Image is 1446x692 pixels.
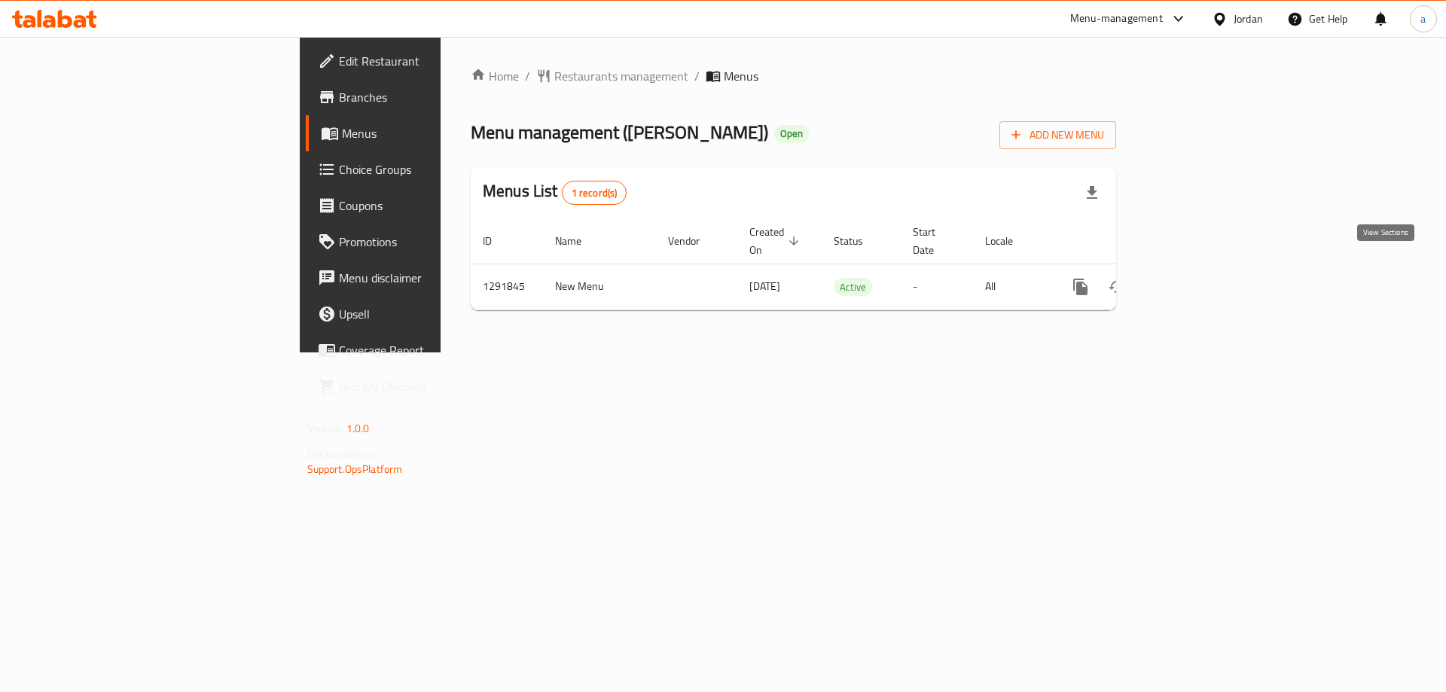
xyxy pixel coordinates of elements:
[306,332,541,368] a: Coverage Report
[774,125,809,143] div: Open
[749,223,804,259] span: Created On
[1051,218,1219,264] th: Actions
[563,186,627,200] span: 1 record(s)
[306,43,541,79] a: Edit Restaurant
[834,232,883,250] span: Status
[774,127,809,140] span: Open
[985,232,1033,250] span: Locale
[339,305,529,323] span: Upsell
[554,67,688,85] span: Restaurants management
[543,264,656,309] td: New Menu
[694,67,700,85] li: /
[913,223,955,259] span: Start Date
[342,124,529,142] span: Menus
[346,419,370,438] span: 1.0.0
[483,180,627,205] h2: Menus List
[339,160,529,178] span: Choice Groups
[555,232,601,250] span: Name
[339,233,529,251] span: Promotions
[306,260,541,296] a: Menu disclaimer
[999,121,1116,149] button: Add New Menu
[306,151,541,187] a: Choice Groups
[306,187,541,224] a: Coupons
[1099,269,1135,305] button: Change Status
[306,368,541,404] a: Grocery Checklist
[339,88,529,106] span: Branches
[834,279,872,296] span: Active
[1074,175,1110,211] div: Export file
[668,232,719,250] span: Vendor
[1420,11,1426,27] span: a
[562,181,627,205] div: Total records count
[471,115,768,149] span: Menu management ( [PERSON_NAME] )
[471,218,1219,310] table: enhanced table
[307,444,377,464] span: Get support on:
[339,377,529,395] span: Grocery Checklist
[483,232,511,250] span: ID
[339,197,529,215] span: Coupons
[339,341,529,359] span: Coverage Report
[306,296,541,332] a: Upsell
[724,67,758,85] span: Menus
[536,67,688,85] a: Restaurants management
[307,459,403,479] a: Support.OpsPlatform
[749,276,780,296] span: [DATE]
[1070,10,1163,28] div: Menu-management
[339,52,529,70] span: Edit Restaurant
[1011,126,1104,145] span: Add New Menu
[306,79,541,115] a: Branches
[1234,11,1263,27] div: Jordan
[307,419,344,438] span: Version:
[306,115,541,151] a: Menus
[339,269,529,287] span: Menu disclaimer
[834,278,872,296] div: Active
[901,264,973,309] td: -
[306,224,541,260] a: Promotions
[973,264,1051,309] td: All
[1063,269,1099,305] button: more
[471,67,1116,85] nav: breadcrumb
